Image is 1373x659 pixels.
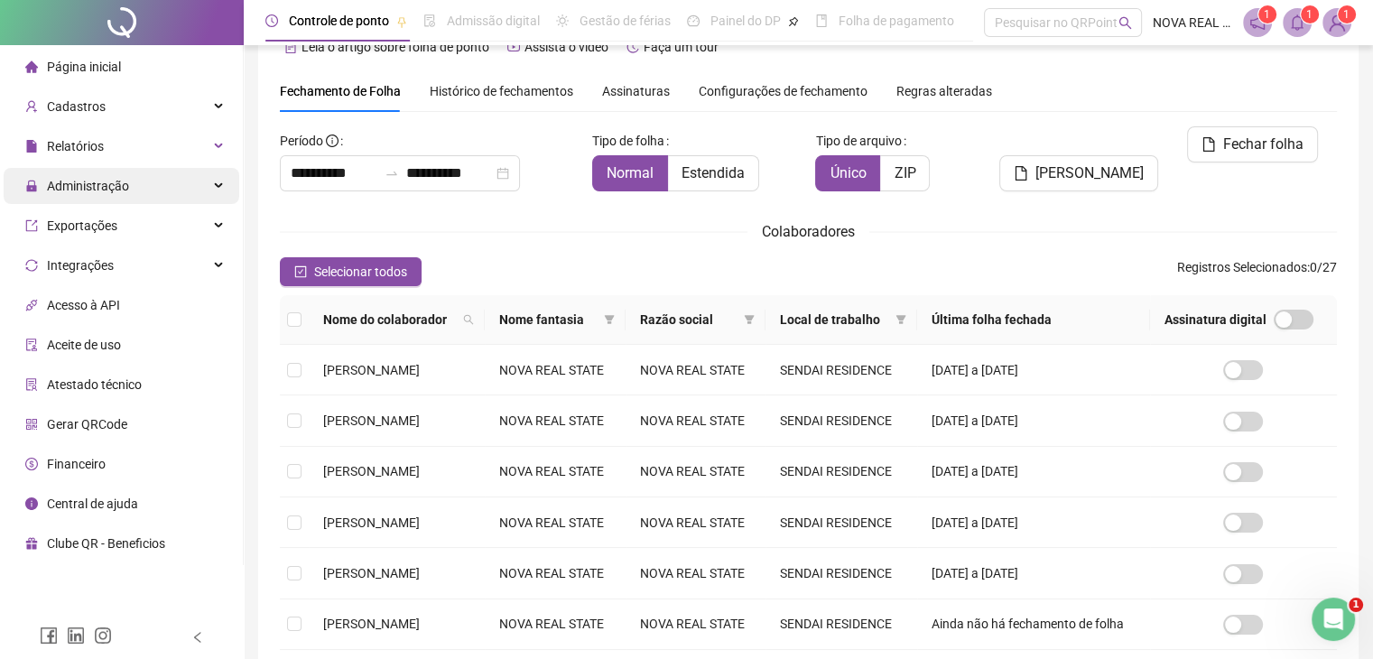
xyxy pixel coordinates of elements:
span: linkedin [67,627,85,645]
td: [DATE] a [DATE] [917,395,1150,446]
span: dashboard [687,14,700,27]
span: file [1014,166,1028,181]
sup: Atualize o seu contato no menu Meus Dados [1338,5,1356,23]
span: 1 [1343,8,1350,21]
span: Razão social [640,310,738,329]
td: SENDAI RESIDENCE [765,395,916,446]
span: Estendida [682,164,745,181]
span: Fechar folha [1223,134,1303,155]
span: audit [25,339,38,351]
td: NOVA REAL STATE [626,599,766,650]
span: notification [1249,14,1266,31]
td: SENDAI RESIDENCE [765,599,916,650]
span: Assista o vídeo [524,40,608,54]
span: swap-right [385,166,399,181]
span: history [626,41,639,53]
td: NOVA REAL STATE [485,395,626,446]
span: Único [830,164,866,181]
button: Selecionar todos [280,257,422,286]
td: [DATE] a [DATE] [917,497,1150,548]
span: search [463,314,474,325]
td: NOVA REAL STATE [485,497,626,548]
span: Exportações [47,218,117,233]
span: Acesso à API [47,298,120,312]
span: info-circle [25,497,38,510]
span: Registros Selecionados [1177,260,1307,274]
span: left [191,631,204,644]
span: Normal [607,164,654,181]
span: filter [600,306,618,333]
span: Assinaturas [602,85,670,97]
span: Aceite de uso [47,338,121,352]
span: 1 [1349,598,1363,612]
span: Tipo de folha [592,131,664,151]
span: solution [25,378,38,391]
span: filter [895,314,906,325]
span: filter [740,306,758,333]
span: export [25,219,38,232]
span: NOVA REAL STATE [1153,13,1232,32]
span: file [1201,137,1216,152]
td: NOVA REAL STATE [626,395,766,446]
span: lock [25,180,38,192]
span: file-text [284,41,297,53]
span: book [815,14,828,27]
span: Nome fantasia [499,310,597,329]
td: [DATE] a [DATE] [917,345,1150,395]
span: ZIP [894,164,915,181]
span: Leia o artigo sobre folha de ponto [302,40,489,54]
span: facebook [40,627,58,645]
span: : 0 / 27 [1177,257,1337,286]
span: Folha de pagamento [839,14,954,28]
td: SENDAI RESIDENCE [765,497,916,548]
span: Nome do colaborador [323,310,456,329]
span: filter [604,314,615,325]
span: filter [744,314,755,325]
span: check-square [294,265,307,278]
span: bell [1289,14,1305,31]
span: [PERSON_NAME] [323,617,420,631]
span: instagram [94,627,112,645]
span: filter [892,306,910,333]
span: Tipo de arquivo [815,131,901,151]
span: search [1118,16,1132,30]
td: SENDAI RESIDENCE [765,447,916,497]
span: to [385,166,399,181]
span: Página inicial [47,60,121,74]
span: Clube QR - Beneficios [47,536,165,551]
td: NOVA REAL STATE [626,345,766,395]
span: [PERSON_NAME] [323,363,420,377]
span: Cadastros [47,99,106,114]
td: NOVA REAL STATE [485,548,626,599]
span: [PERSON_NAME] [323,515,420,530]
span: 1 [1264,8,1270,21]
iframe: Intercom live chat [1312,598,1355,641]
span: dollar [25,458,38,470]
span: Gestão de férias [580,14,671,28]
td: NOVA REAL STATE [626,548,766,599]
span: Colaboradores [762,223,855,240]
span: Administração [47,179,129,193]
span: Central de ajuda [47,497,138,511]
td: [DATE] a [DATE] [917,447,1150,497]
span: user-add [25,100,38,113]
span: Faça um tour [644,40,719,54]
span: [PERSON_NAME] [323,413,420,428]
td: SENDAI RESIDENCE [765,548,916,599]
span: Integrações [47,258,114,273]
span: Local de trabalho [780,310,887,329]
span: Financeiro [47,457,106,471]
td: NOVA REAL STATE [626,497,766,548]
sup: 1 [1301,5,1319,23]
span: Histórico de fechamentos [430,84,573,98]
span: Configurações de fechamento [699,85,867,97]
span: Gerar QRCode [47,417,127,432]
td: NOVA REAL STATE [485,599,626,650]
span: 1 [1306,8,1313,21]
span: [PERSON_NAME] [323,464,420,478]
button: [PERSON_NAME] [999,155,1158,191]
span: pushpin [788,16,799,27]
span: Assinatura digital [1164,310,1266,329]
span: Selecionar todos [314,262,407,282]
span: Período [280,134,323,148]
